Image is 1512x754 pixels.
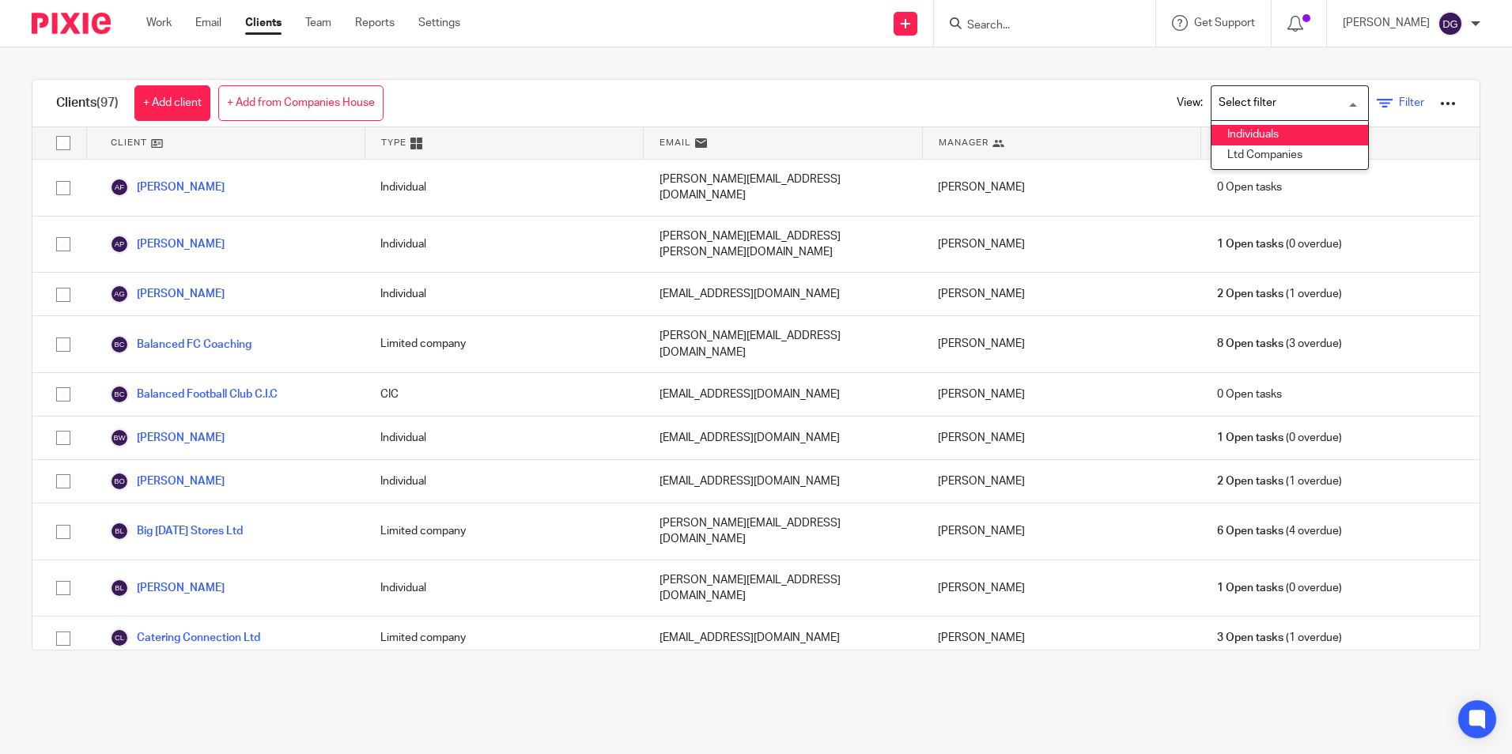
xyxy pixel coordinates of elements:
[110,235,225,254] a: [PERSON_NAME]
[110,522,243,541] a: Big [DATE] Stores Ltd
[1217,236,1342,252] span: (0 overdue)
[110,628,129,647] img: svg%3E
[1153,80,1456,126] div: View:
[1217,386,1282,402] span: 0 Open tasks
[1217,630,1342,646] span: (1 overdue)
[1438,11,1463,36] img: svg%3E
[1217,286,1283,302] span: 2 Open tasks
[365,616,643,659] div: Limited company
[1343,15,1430,31] p: [PERSON_NAME]
[1217,336,1283,352] span: 8 Open tasks
[56,95,119,111] h1: Clients
[644,160,922,216] div: [PERSON_NAME][EMAIL_ADDRESS][DOMAIN_NAME]
[110,335,251,354] a: Balanced FC Coaching
[110,385,129,404] img: svg%3E
[195,15,221,31] a: Email
[644,417,922,459] div: [EMAIL_ADDRESS][DOMAIN_NAME]
[922,560,1200,616] div: [PERSON_NAME]
[922,316,1200,372] div: [PERSON_NAME]
[110,579,129,598] img: svg%3E
[922,460,1200,503] div: [PERSON_NAME]
[1217,473,1283,489] span: 2 Open tasks
[939,136,988,149] span: Manager
[365,560,643,616] div: Individual
[644,373,922,416] div: [EMAIL_ADDRESS][DOMAIN_NAME]
[96,96,119,109] span: (97)
[1217,523,1342,539] span: (4 overdue)
[110,178,129,197] img: svg%3E
[1217,430,1283,446] span: 1 Open tasks
[922,273,1200,315] div: [PERSON_NAME]
[922,217,1200,273] div: [PERSON_NAME]
[365,273,643,315] div: Individual
[660,136,691,149] span: Email
[922,616,1200,659] div: [PERSON_NAME]
[1211,125,1368,145] li: Individuals
[365,417,643,459] div: Individual
[365,460,643,503] div: Individual
[1217,580,1342,596] span: (0 overdue)
[110,385,278,404] a: Balanced Football Club C.I.C
[644,616,922,659] div: [EMAIL_ADDRESS][DOMAIN_NAME]
[1211,85,1369,121] div: Search for option
[1217,473,1342,489] span: (1 overdue)
[644,316,922,372] div: [PERSON_NAME][EMAIL_ADDRESS][DOMAIN_NAME]
[365,217,643,273] div: Individual
[305,15,331,31] a: Team
[1399,97,1424,108] span: Filter
[110,178,225,197] a: [PERSON_NAME]
[218,85,384,121] a: + Add from Companies House
[365,373,643,416] div: CIC
[922,160,1200,216] div: [PERSON_NAME]
[110,628,260,647] a: Catering Connection Ltd
[110,428,129,447] img: svg%3E
[922,373,1200,416] div: [PERSON_NAME]
[355,15,395,31] a: Reports
[966,19,1108,33] input: Search
[1217,236,1283,252] span: 1 Open tasks
[134,85,210,121] a: + Add client
[1211,145,1368,166] li: Ltd Companies
[110,428,225,447] a: [PERSON_NAME]
[110,235,129,254] img: svg%3E
[110,285,225,303] a: [PERSON_NAME]
[110,472,225,491] a: [PERSON_NAME]
[644,560,922,616] div: [PERSON_NAME][EMAIL_ADDRESS][DOMAIN_NAME]
[365,160,643,216] div: Individual
[644,460,922,503] div: [EMAIL_ADDRESS][DOMAIN_NAME]
[644,273,922,315] div: [EMAIL_ADDRESS][DOMAIN_NAME]
[1217,179,1282,195] span: 0 Open tasks
[644,217,922,273] div: [PERSON_NAME][EMAIL_ADDRESS][PERSON_NAME][DOMAIN_NAME]
[110,579,225,598] a: [PERSON_NAME]
[110,472,129,491] img: svg%3E
[1194,17,1255,28] span: Get Support
[644,503,922,560] div: [PERSON_NAME][EMAIL_ADDRESS][DOMAIN_NAME]
[110,522,129,541] img: svg%3E
[418,15,460,31] a: Settings
[1217,430,1342,446] span: (0 overdue)
[146,15,172,31] a: Work
[365,316,643,372] div: Limited company
[922,417,1200,459] div: [PERSON_NAME]
[32,13,111,34] img: Pixie
[245,15,282,31] a: Clients
[1217,523,1283,539] span: 6 Open tasks
[110,335,129,354] img: svg%3E
[110,285,129,303] img: svg%3E
[365,503,643,560] div: Limited company
[1213,89,1359,117] input: Search for option
[48,128,78,158] input: Select all
[922,503,1200,560] div: [PERSON_NAME]
[1217,630,1283,646] span: 3 Open tasks
[1217,336,1342,352] span: (3 overdue)
[1217,580,1283,596] span: 1 Open tasks
[111,136,147,149] span: Client
[381,136,406,149] span: Type
[1217,286,1342,302] span: (1 overdue)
